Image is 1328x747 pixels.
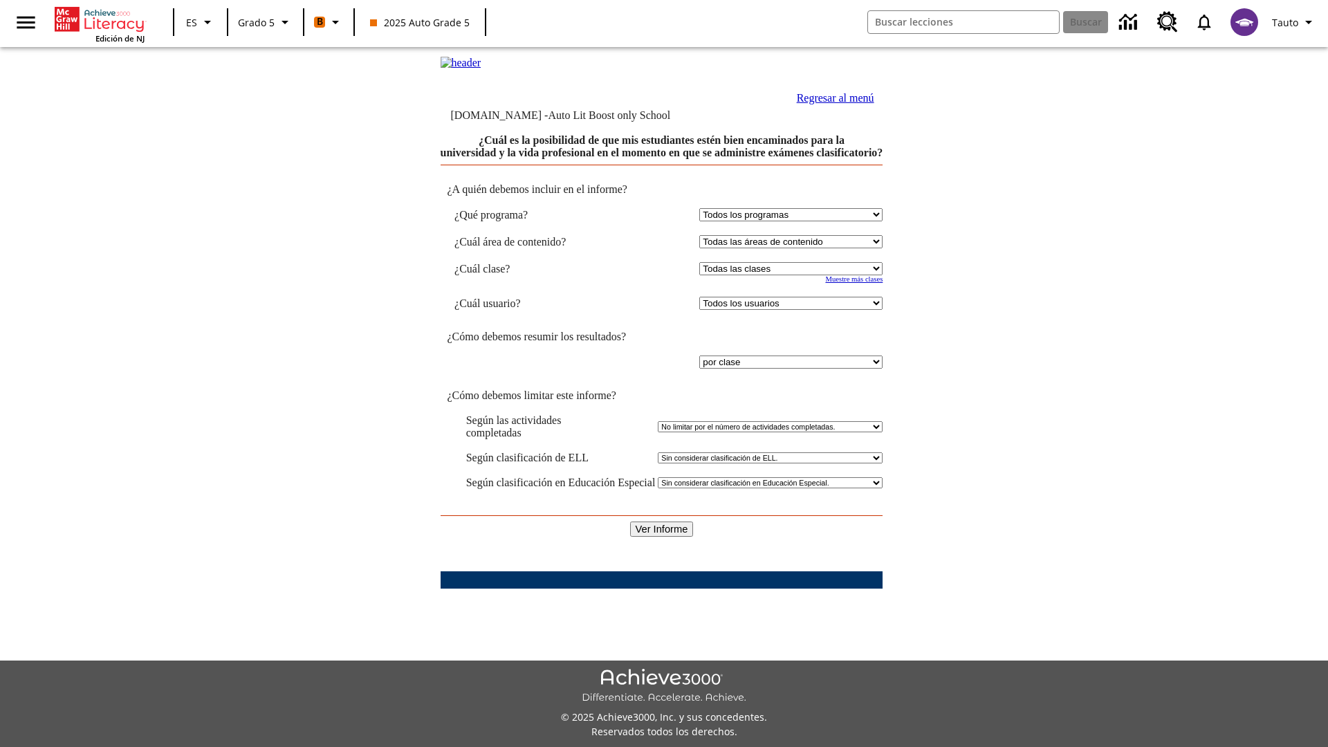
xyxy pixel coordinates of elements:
td: Según las actividades completadas [466,414,656,439]
td: ¿Cuál clase? [454,262,613,275]
button: Boost El color de la clase es anaranjado. Cambiar el color de la clase. [308,10,349,35]
button: Abrir el menú lateral [6,2,46,43]
span: ES [186,15,197,30]
button: Lenguaje: ES, Selecciona un idioma [178,10,223,35]
a: Regresar al menú [797,92,874,104]
img: header [441,57,481,69]
div: Portada [55,4,145,44]
input: Ver Informe [630,522,694,537]
nobr: Auto Lit Boost only School [548,109,670,121]
td: Según clasificación de ELL [466,452,656,464]
td: ¿Cuál usuario? [454,297,613,310]
span: Grado 5 [238,15,275,30]
td: ¿Qué programa? [454,208,613,221]
a: Centro de recursos, Se abrirá en una pestaña nueva. [1149,3,1186,41]
td: Según clasificación en Educación Especial [466,477,656,489]
nobr: ¿Cuál área de contenido? [454,236,566,248]
td: [DOMAIN_NAME] - [451,109,711,122]
button: Grado: Grado 5, Elige un grado [232,10,299,35]
input: Buscar campo [868,11,1059,33]
td: ¿Cómo debemos limitar este informe? [441,389,883,402]
img: avatar image [1230,8,1258,36]
button: Escoja un nuevo avatar [1222,4,1266,40]
span: Edición de NJ [95,33,145,44]
button: Perfil/Configuración [1266,10,1322,35]
span: Tauto [1272,15,1298,30]
img: Achieve3000 Differentiate Accelerate Achieve [582,669,746,704]
span: B [317,13,323,30]
td: ¿Cómo debemos resumir los resultados? [441,331,883,343]
a: Muestre más clases [825,275,883,283]
a: Centro de información [1111,3,1149,41]
a: Notificaciones [1186,4,1222,40]
td: ¿A quién debemos incluir en el informe? [441,183,883,196]
span: 2025 Auto Grade 5 [370,15,470,30]
a: ¿Cuál es la posibilidad de que mis estudiantes estén bien encaminados para la universidad y la vi... [441,134,883,158]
